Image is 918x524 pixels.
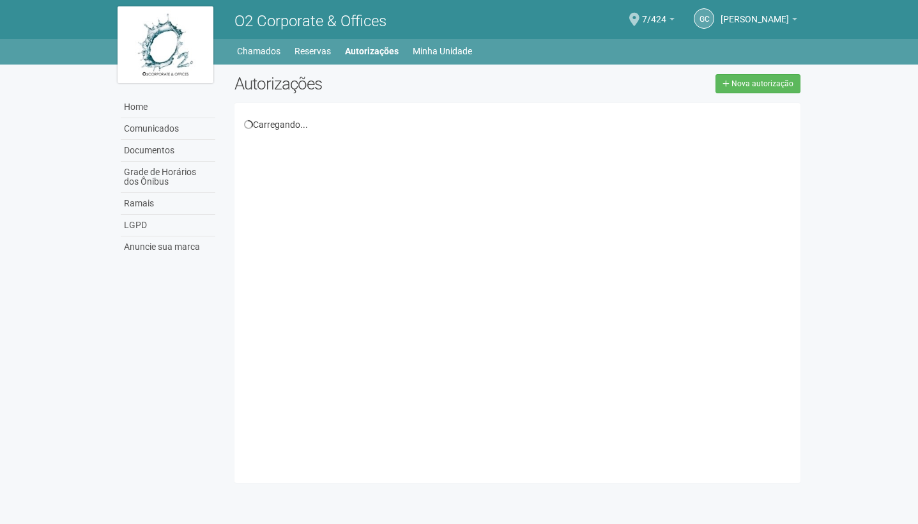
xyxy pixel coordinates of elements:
[121,96,215,118] a: Home
[694,8,714,29] a: GC
[721,2,789,24] span: Guilherme Cruz Braga
[345,42,399,60] a: Autorizações
[234,74,508,93] h2: Autorizações
[121,193,215,215] a: Ramais
[121,215,215,236] a: LGPD
[121,118,215,140] a: Comunicados
[118,6,213,83] img: logo.jpg
[121,236,215,258] a: Anuncie sua marca
[234,12,386,30] span: O2 Corporate & Offices
[715,74,800,93] a: Nova autorização
[721,16,797,26] a: [PERSON_NAME]
[121,162,215,193] a: Grade de Horários dos Ônibus
[413,42,472,60] a: Minha Unidade
[731,79,793,88] span: Nova autorização
[121,140,215,162] a: Documentos
[237,42,280,60] a: Chamados
[295,42,331,60] a: Reservas
[244,119,792,130] div: Carregando...
[642,2,666,24] span: 7/424
[642,16,675,26] a: 7/424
